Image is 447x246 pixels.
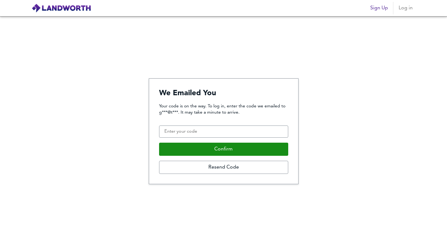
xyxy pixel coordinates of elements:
img: logo [32,3,91,13]
span: Log in [398,4,413,12]
p: Your code is on the way. To log in, enter the code we emailed to g***@t***. It may take a minute ... [159,103,288,116]
h4: We Emailed You [159,89,288,98]
span: Sign Up [370,4,388,12]
button: Resend Code [159,161,288,174]
input: Enter your code [159,125,288,138]
button: Confirm [159,143,288,156]
button: Sign Up [368,2,391,14]
button: Log in [396,2,416,14]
